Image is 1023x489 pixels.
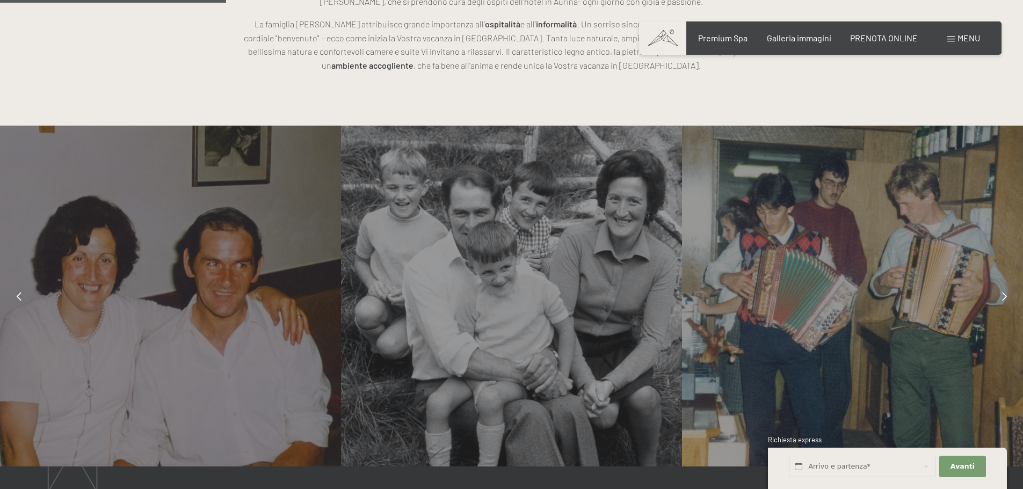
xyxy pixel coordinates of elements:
[767,33,831,43] a: Galleria immagini
[939,456,985,478] button: Avanti
[243,17,780,72] p: La famiglia [PERSON_NAME] attribuisce grande importanza all' e all’ . Un sorriso sincero, una str...
[331,60,413,70] strong: ambiente accogliente
[850,33,918,43] a: PRENOTA ONLINE
[536,19,577,29] strong: informalità
[768,435,822,444] span: Richiesta express
[485,19,520,29] strong: ospitalità
[698,33,748,43] a: Premium Spa
[951,462,975,471] span: Avanti
[957,33,980,43] span: Menu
